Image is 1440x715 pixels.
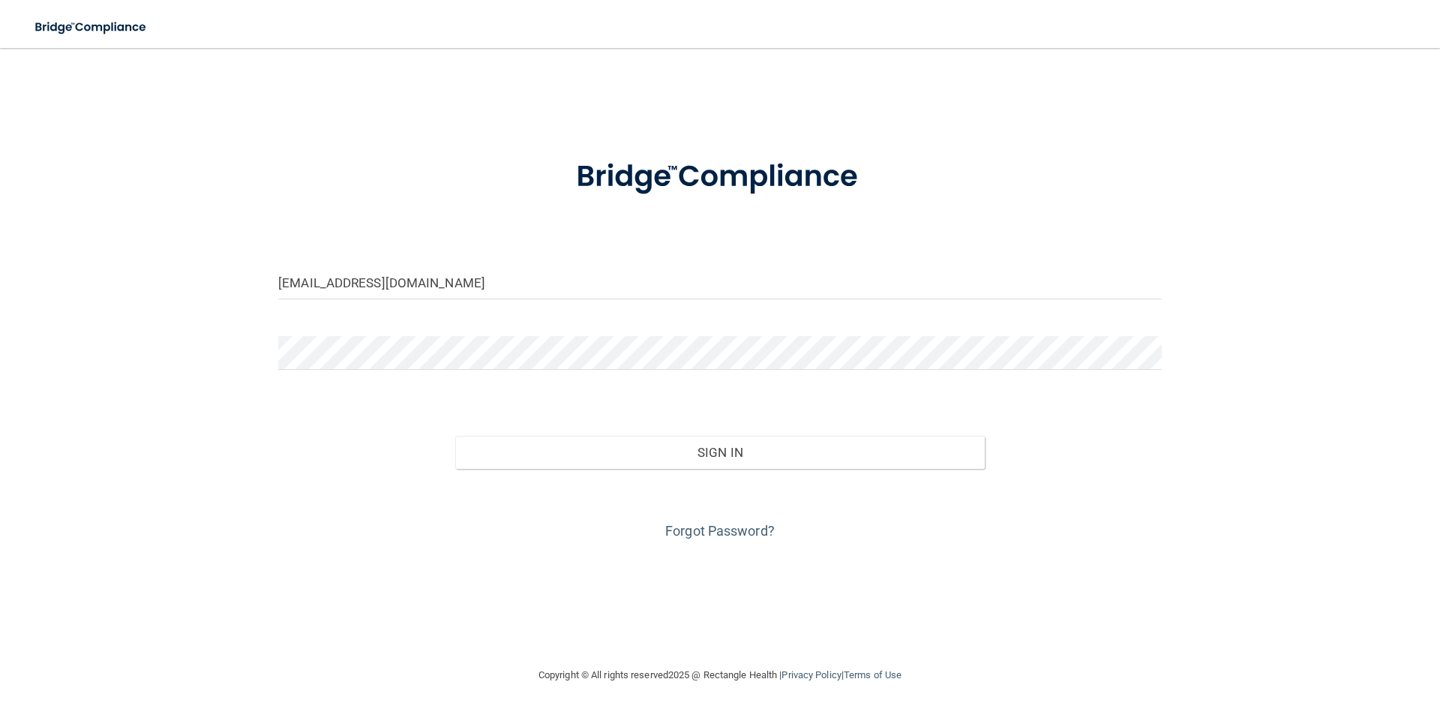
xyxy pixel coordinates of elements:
[22,12,160,43] img: bridge_compliance_login_screen.278c3ca4.svg
[665,523,775,539] a: Forgot Password?
[455,436,985,469] button: Sign In
[844,669,901,680] a: Terms of Use
[781,669,841,680] a: Privacy Policy
[545,138,895,216] img: bridge_compliance_login_screen.278c3ca4.svg
[278,266,1162,299] input: Email
[446,651,994,699] div: Copyright © All rights reserved 2025 @ Rectangle Health | |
